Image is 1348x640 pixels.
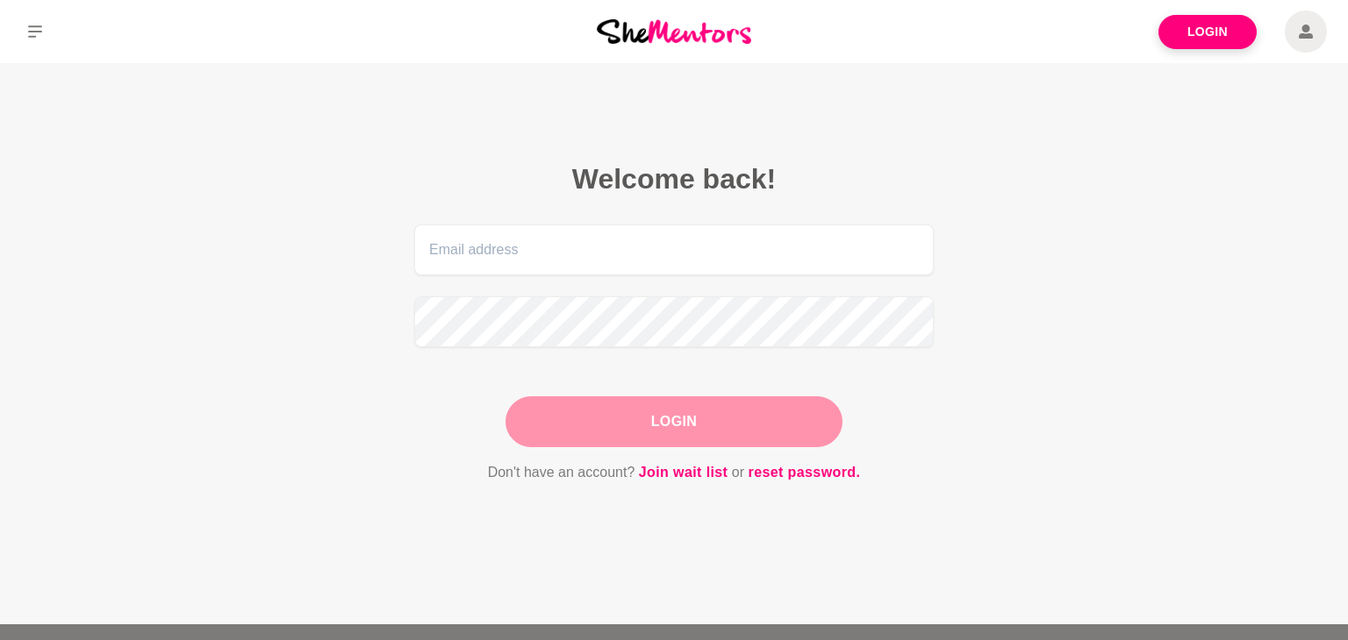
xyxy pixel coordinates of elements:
[749,461,861,484] a: reset password.
[1158,15,1257,49] a: Login
[414,224,934,275] input: Email address
[414,461,934,484] p: Don't have an account? or
[597,19,751,43] img: She Mentors Logo
[639,461,728,484] a: Join wait list
[414,161,934,196] h2: Welcome back!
